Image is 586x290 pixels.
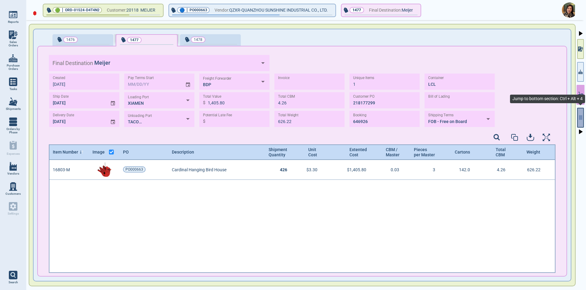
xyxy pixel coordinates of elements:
label: Shipping Terms [428,113,454,118]
p: 1478 [194,37,202,43]
div: 626.22 [514,160,549,180]
span: Customer: [107,6,126,14]
label: Pay Terms Start [128,76,154,80]
p: 1477 [130,37,139,43]
span: MEIJER [140,8,155,13]
input: MM/DD/YY [49,111,105,127]
span: Item Number [53,150,78,154]
div: 4.26 [479,160,514,180]
p: 1477 [353,7,361,13]
span: PO000663 [125,166,143,172]
label: Container [428,76,444,80]
img: menu_icon [9,97,17,106]
input: MM/DD/YY [49,92,105,108]
span: | [186,7,188,13]
span: | [62,7,63,13]
p: 1476 [66,37,75,43]
span: Image [92,150,105,154]
span: Final Destination: [369,6,402,14]
span: 🔵 [179,8,185,12]
a: PO000663 [123,166,146,172]
button: Open [183,95,193,106]
img: menu_icon [9,78,17,86]
button: Choose date [183,76,194,87]
label: Ship Date [53,94,69,99]
span: Customers [5,192,21,196]
span: Cardinal Hanging Bird House [172,167,226,172]
label: Delivery Date [53,113,74,118]
img: 16803-MImg [97,162,112,178]
span: FOB - Free on Board [428,119,467,124]
span: Vendors [7,172,19,176]
img: menu_icon [9,31,17,39]
button: Choose date, selected date is Dec 1, 2025 [108,114,119,124]
button: Open [183,114,193,124]
label: Unique Items [353,76,374,80]
span: PO [123,150,129,154]
div: grid [49,160,555,273]
span: Purchase Orders [5,64,21,71]
span: PO000663 [190,7,207,13]
button: 🔵|PO000663Vendor:QZXR-QUANZHOU SUNSHINE INDUSTRIAL CO., LTD. [169,4,335,16]
p: $ [203,118,205,125]
input: MM/DD/YY [49,74,116,90]
label: Unloading Port [128,114,152,118]
span: QZXR-QUANZHOU SUNSHINE INDUSTRIAL CO., LTD. [229,6,328,14]
button: 1477Final Destination:Meijer [342,4,421,16]
label: Bill of Lading [428,94,450,99]
span: Extented Cost [349,147,366,157]
img: menu_icon [9,162,17,171]
label: Created [53,76,65,80]
button: Choose date, selected date is Oct 24, 2025 [108,95,119,106]
img: menu_icon [9,54,17,63]
label: Booking [353,113,367,118]
span: Weight [526,150,540,154]
span: Pieces per Master [414,147,435,157]
span: Description [172,150,194,154]
span: Vendor: [215,6,229,14]
div: 3 [408,160,443,180]
span: Shipments [6,107,21,111]
img: menu_icon [9,10,17,19]
label: Customer PO [353,94,374,99]
span: CBM / Master [386,147,405,157]
div: 0.03 [375,160,408,180]
span: Meijer [402,6,413,14]
div: $1,405.80 [326,160,375,180]
span: Sales Orders [5,40,21,47]
label: Total Value [203,94,221,99]
label: Loading Port [128,95,149,99]
label: Freight Forwarder [203,76,231,80]
label: Total CBM [278,94,295,99]
button: Open [258,76,268,87]
span: Shipment Quantity [269,147,287,157]
img: Avatar [562,2,577,18]
label: Total Weight [278,113,298,117]
span: Unit Cost [308,147,317,157]
span: Orders by Phase [5,127,21,134]
span: 426 [280,167,287,172]
img: menu_icon [9,182,17,191]
label: Invoice [278,76,290,80]
label: Potential Late Fee [203,113,232,118]
span: 🟢 [55,8,60,12]
img: diamond [33,11,37,16]
label: Final Destination [52,59,93,67]
div: 16803-M [49,160,89,180]
span: Tasks [9,87,17,91]
input: MM/DD/YY [124,74,180,90]
span: Reports [8,20,19,24]
span: Cartons [455,150,470,154]
div: $3.30 [295,160,326,180]
img: menu_icon [9,118,17,126]
span: Search [9,281,18,284]
span: 20118 [126,6,140,14]
button: 🟢|ORD-01524-D4T4N2Customer:20118 MEIJER [43,4,163,16]
span: ORD-01524-D4T4N2 [65,7,99,13]
p: $ [203,100,205,106]
span: 142.0 [459,167,470,172]
span: Total CBM [496,147,505,157]
button: Open [258,58,268,68]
